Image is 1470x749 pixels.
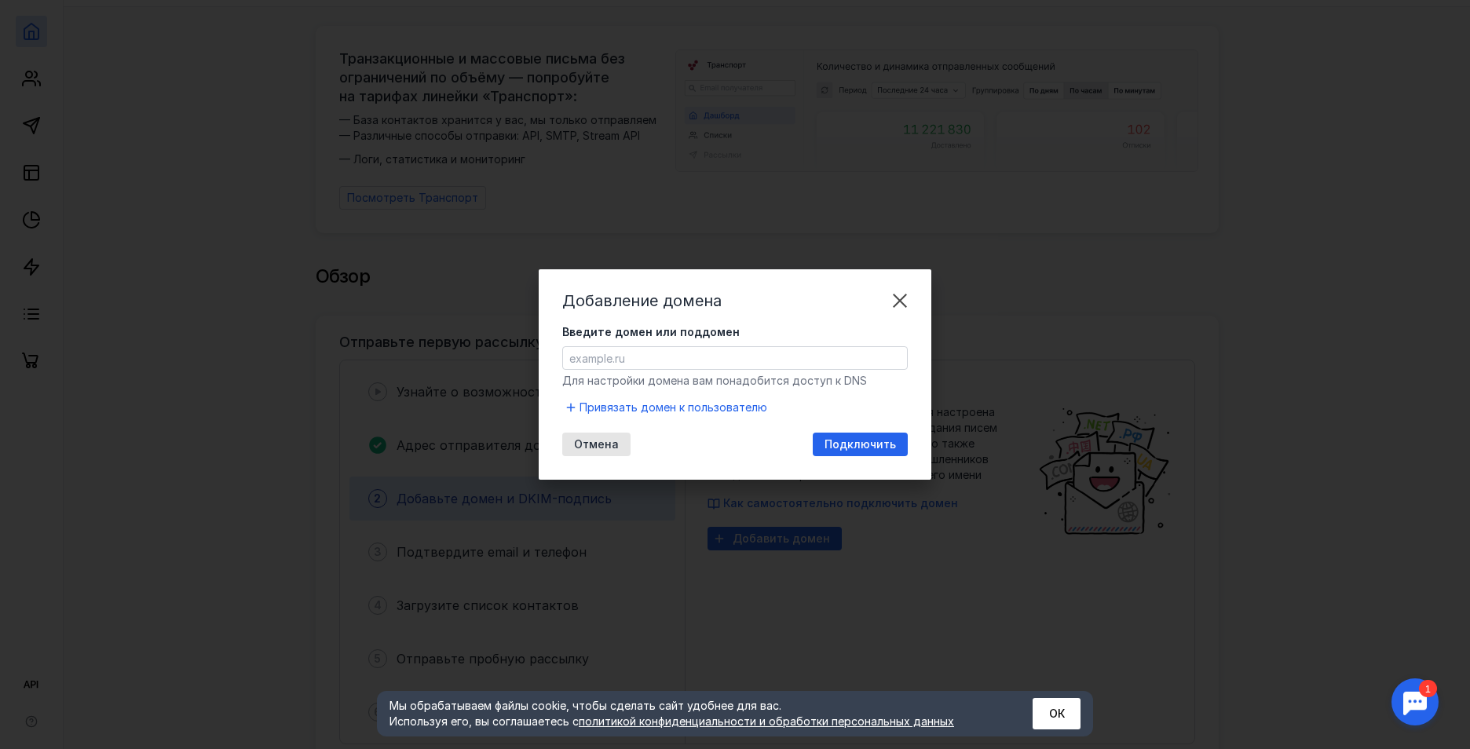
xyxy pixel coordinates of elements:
div: 1 [35,9,53,27]
button: Отмена [562,433,631,456]
span: Подключить [825,438,896,451]
span: Добавление домена [562,291,722,310]
button: Подключить [813,433,908,456]
div: Мы обрабатываем файлы cookie, чтобы сделать сайт удобнее для вас. Используя его, вы соглашаетесь c [389,698,994,729]
span: Введите домен или поддомен [562,324,740,340]
span: Привязать домен к пользователю [580,400,767,415]
span: Отмена [574,438,619,451]
span: Для настройки домена вам понадобится доступ к DNS [562,374,867,387]
input: example.ru [563,347,907,369]
button: Привязать домен к пользователю [562,398,773,417]
a: политикой конфиденциальности и обработки персональных данных [579,714,954,728]
button: ОК [1033,698,1081,729]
